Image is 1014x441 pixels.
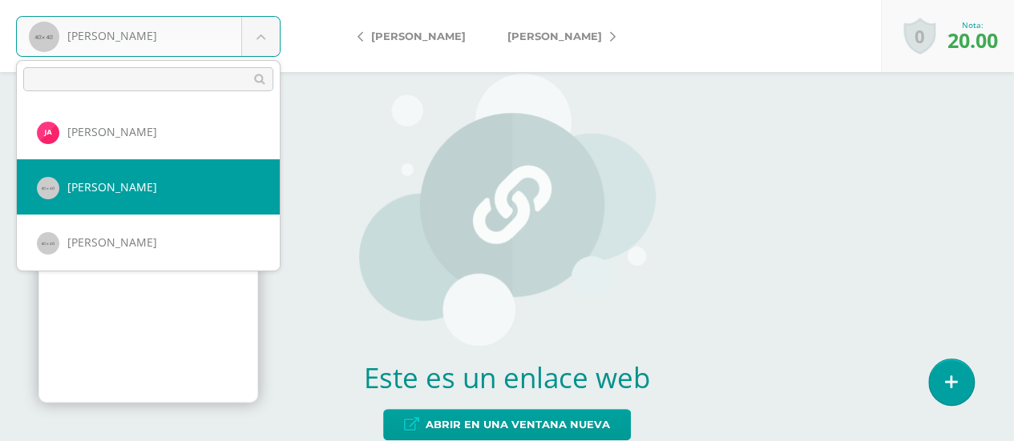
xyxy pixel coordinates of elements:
[37,122,59,144] img: 90063143bf05427ee468fe37a35f9339.png
[67,179,157,194] span: [PERSON_NAME]
[67,235,157,250] span: [PERSON_NAME]
[37,177,59,199] img: 40x40
[37,232,59,255] img: 40x40
[67,124,157,139] span: [PERSON_NAME]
